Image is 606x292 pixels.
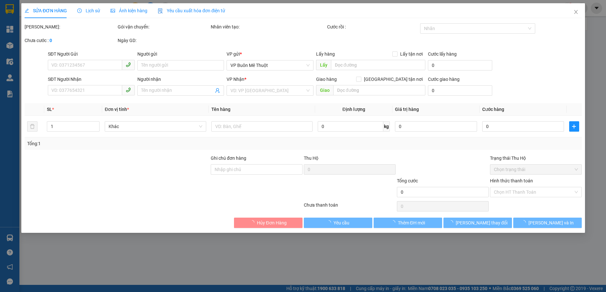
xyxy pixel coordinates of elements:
span: kg [383,121,390,132]
span: Cước hàng [482,107,504,112]
input: Ghi chú đơn hàng [211,164,303,175]
div: Chưa cước : [25,37,116,44]
span: Giao hàng [316,77,336,82]
span: VP Buôn Mê Thuột [230,60,310,70]
span: SL [47,107,52,112]
label: Hình thức thanh toán [490,178,533,183]
span: [PERSON_NAME] thay đổi [455,219,507,226]
div: Người nhận [137,76,224,83]
span: Khác [109,122,202,131]
label: Cước lấy hàng [428,51,456,57]
span: user-add [215,88,220,93]
div: Cước rồi : [327,23,419,30]
span: Chọn trạng thái [494,165,578,174]
button: Hủy Đơn Hàng [234,218,303,228]
button: plus [569,121,579,132]
span: Tổng cước [397,178,418,183]
div: Nha Khoa Valis [5,21,51,37]
input: VD: Bàn, Ghế [211,121,312,132]
span: Lấy hàng [316,51,335,57]
span: Thu Hộ [303,156,318,161]
button: Close [567,3,585,21]
span: Gửi: [5,6,16,13]
span: Lấy [316,60,331,70]
span: [PERSON_NAME] và In [528,219,573,226]
button: delete [27,121,37,132]
b: 0 [49,38,52,43]
span: Thêm ĐH mới [398,219,425,226]
span: [STREET_ADDRESS] [55,37,143,49]
div: Ngày GD: [118,37,209,44]
span: Đơn vị tính [105,107,129,112]
span: Định lượng [342,107,365,112]
img: icon [158,8,163,14]
div: Tổng: 1 [27,140,234,147]
span: Tên hàng [211,107,230,112]
span: loading [521,220,528,225]
span: Yêu cầu xuất hóa đơn điện tử [158,8,225,13]
div: [PERSON_NAME]: [25,23,116,30]
span: SỬA ĐƠN HÀNG [25,8,67,13]
input: Dọc đường [331,60,425,70]
input: Dọc đường [333,85,425,95]
span: Giá trị hàng [395,107,419,112]
span: Yêu cầu [334,219,349,226]
div: 0843218218 [5,37,51,46]
span: phone [125,87,131,92]
div: Người gửi [137,50,224,58]
div: SĐT Người Nhận [48,76,135,83]
span: DĐ: [55,30,65,37]
div: 0948692847 [55,21,143,30]
span: loading [250,220,257,225]
div: Bx Miền Đông [55,5,143,13]
span: plus [569,124,579,129]
label: Cước giao hàng [428,77,459,82]
span: Nhận: [55,6,70,13]
button: [PERSON_NAME] và In [513,218,581,228]
button: [PERSON_NAME] thay đổi [443,218,512,228]
button: Yêu cầu [304,218,372,228]
div: Nhân viên tạo: [211,23,326,30]
span: picture [111,8,115,13]
div: Gói vận chuyển: [118,23,209,30]
div: [PERSON_NAME] [55,13,143,21]
input: Cước lấy hàng [428,60,492,70]
span: edit [25,8,29,13]
span: close [573,9,578,15]
span: loading [448,220,455,225]
span: loading [390,220,398,225]
span: Giao [316,85,333,95]
div: VP gửi [227,50,314,58]
div: VP Buôn Mê Thuột [5,5,51,21]
div: Trạng thái Thu Hộ [490,155,581,162]
span: clock-circle [77,8,82,13]
span: Ảnh kiện hàng [111,8,147,13]
span: Lịch sử [77,8,100,13]
div: SĐT Người Gửi [48,50,135,58]
span: loading [326,220,334,225]
span: Lấy tận nơi [397,50,425,58]
span: phone [125,62,131,67]
button: Thêm ĐH mới [373,218,442,228]
input: Cước giao hàng [428,85,492,96]
span: [GEOGRAPHIC_DATA] tận nơi [361,76,425,83]
span: VP Nhận [227,77,244,82]
div: Chưa thanh toán [303,201,396,213]
label: Ghi chú đơn hàng [211,156,246,161]
span: Hủy Đơn Hàng [257,219,286,226]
